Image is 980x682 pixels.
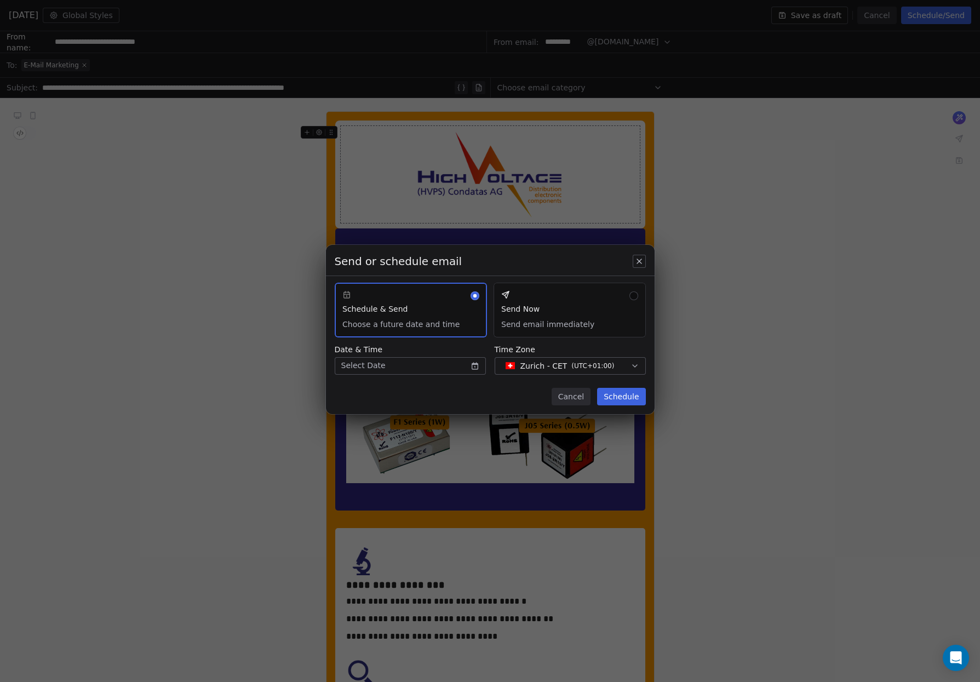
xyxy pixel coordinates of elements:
[552,388,591,405] button: Cancel
[495,344,646,355] span: Time Zone
[341,360,386,371] span: Select Date
[335,254,462,269] span: Send or schedule email
[520,360,568,371] span: Zurich - CET
[597,388,645,405] button: Schedule
[335,357,486,375] button: Select Date
[495,357,646,375] button: Zurich - CET(UTC+01:00)
[571,361,614,371] span: ( UTC+01:00 )
[335,344,486,355] span: Date & Time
